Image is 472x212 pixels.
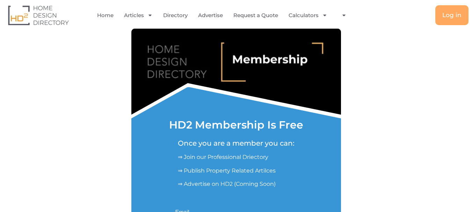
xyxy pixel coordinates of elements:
a: Advertise [198,7,223,23]
p: ⇒ Join our Professional Driectory [178,153,295,161]
a: Home [97,7,114,23]
a: Request a Quote [233,7,278,23]
nav: Menu [96,7,352,23]
a: Directory [163,7,188,23]
p: ⇒ Advertise on HD2 (Coming Soon) [178,180,295,188]
a: Calculators [289,7,327,23]
h1: HD2 Membership Is Free [169,120,303,130]
span: Log in [442,12,462,18]
p: ⇒ Publish Property Related Artilces [178,167,295,175]
a: Articles [124,7,153,23]
h5: Once you are a member you can: [178,139,295,147]
a: Log in [435,5,469,25]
